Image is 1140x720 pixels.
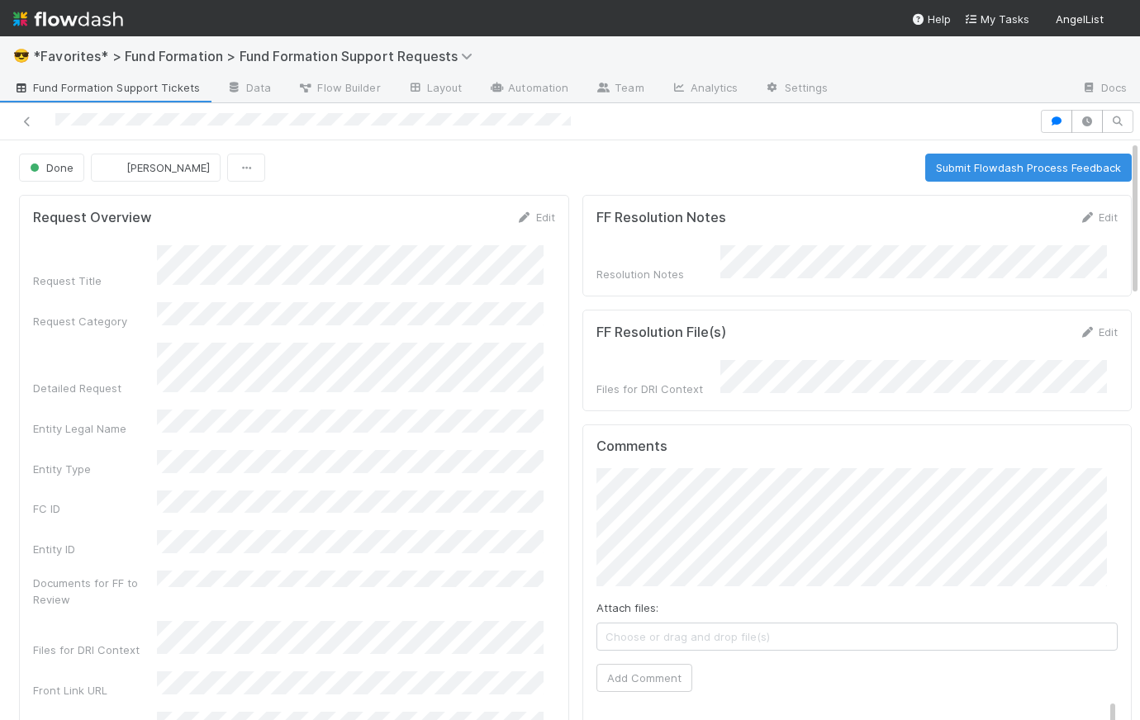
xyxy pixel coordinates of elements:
span: Done [26,161,74,174]
span: My Tasks [964,12,1029,26]
span: [PERSON_NAME] [126,161,210,174]
h5: FF Resolution Notes [596,210,726,226]
a: Automation [475,76,582,102]
a: Flow Builder [284,76,393,102]
div: Documents for FF to Review [33,575,157,608]
a: Edit [1079,325,1118,339]
label: Attach files: [596,599,658,616]
a: Team [582,76,657,102]
h5: Request Overview [33,210,151,226]
a: Layout [394,76,476,102]
a: Edit [516,211,555,224]
a: Docs [1068,76,1140,102]
div: Help [911,11,951,27]
div: Files for DRI Context [596,381,720,397]
a: Analytics [658,76,752,102]
h5: Comments [596,438,1119,455]
a: My Tasks [964,11,1029,27]
div: FC ID [33,500,157,517]
a: Settings [752,76,842,102]
div: Front Link URL [33,682,157,699]
button: [PERSON_NAME] [91,154,221,182]
div: Files for DRI Context [33,642,157,658]
img: avatar_892eb56c-5b5a-46db-bf0b-2a9023d0e8f8.png [105,159,121,176]
button: Submit Flowdash Process Feedback [925,154,1132,182]
img: avatar_b467e446-68e1-4310-82a7-76c532dc3f4b.png [1110,12,1127,28]
button: Add Comment [596,664,692,692]
span: 😎 [13,49,30,63]
div: Entity ID [33,541,157,557]
span: Flow Builder [297,79,380,96]
div: Entity Type [33,461,157,477]
button: Done [19,154,84,182]
span: *Favorites* > Fund Formation > Fund Formation Support Requests [33,48,481,64]
div: Resolution Notes [596,266,720,282]
span: AngelList [1056,12,1104,26]
span: Fund Formation Support Tickets [13,79,200,96]
div: Request Category [33,313,157,329]
h5: FF Resolution File(s) [596,324,726,341]
span: Choose or drag and drop file(s) [597,623,1118,650]
a: Data [213,76,284,102]
div: Entity Legal Name [33,420,157,437]
a: Edit [1079,211,1118,224]
div: Request Title [33,272,157,289]
div: Detailed Request [33,380,157,396]
img: logo-inverted-e16ddd16eac7371096b0.svg [13,5,123,33]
